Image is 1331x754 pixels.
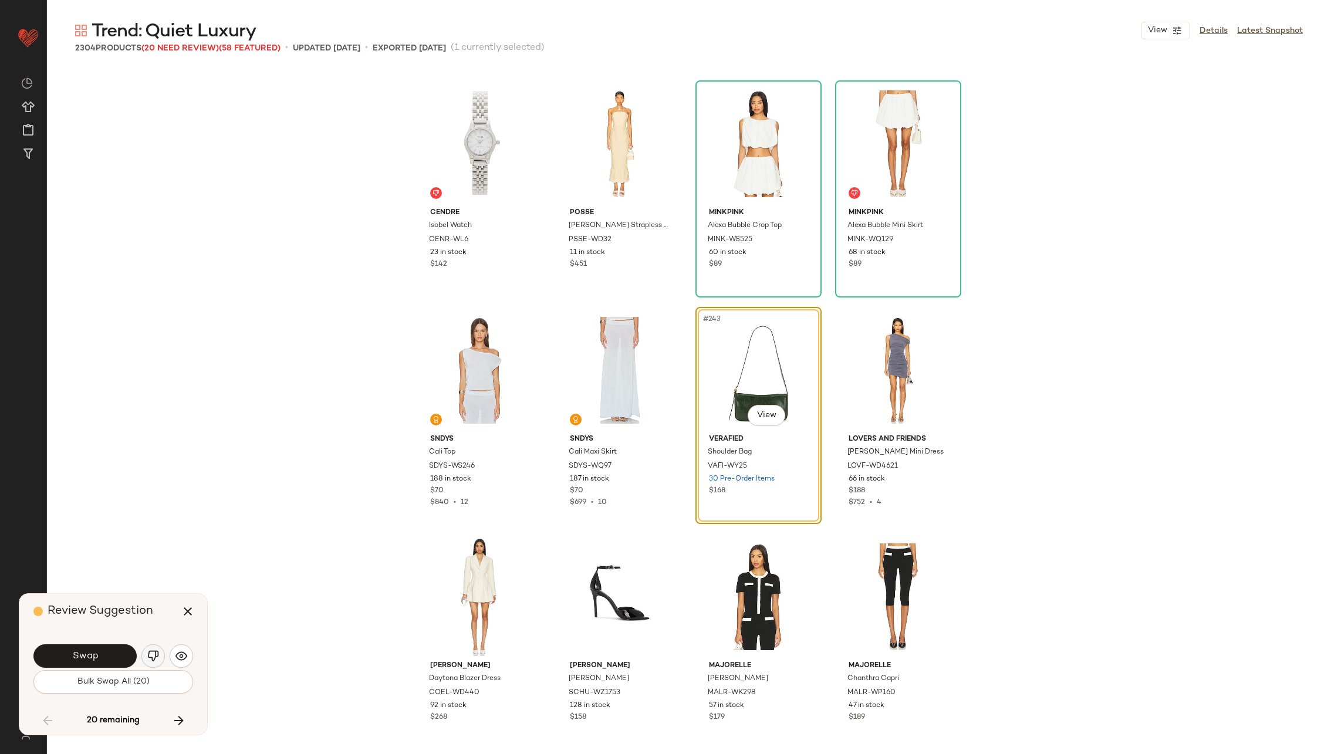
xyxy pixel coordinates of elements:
[865,499,877,506] span: •
[849,712,865,723] span: $189
[708,674,768,684] span: [PERSON_NAME]
[421,84,539,203] img: CENR-WL6_V1.jpg
[430,248,467,258] span: 23 in stock
[1200,25,1228,37] a: Details
[430,259,447,270] span: $142
[849,259,862,270] span: $89
[429,461,475,472] span: SDYS-WS246
[569,461,612,472] span: SDYS-WQ97
[847,221,923,231] span: Alexa Bubble Mini Skirt
[570,499,586,506] span: $699
[849,486,865,496] span: $188
[560,84,678,203] img: PSSE-WD32_V1.jpg
[847,235,893,245] span: MINK-WQ129
[21,77,33,89] img: svg%3e
[849,474,885,485] span: 66 in stock
[570,259,587,270] span: $451
[702,313,723,325] span: #243
[709,248,746,258] span: 60 in stock
[839,84,957,203] img: MINK-WQ129_V1.jpg
[849,208,948,218] span: MINKPINK
[373,42,446,55] p: Exported [DATE]
[570,712,586,723] span: $158
[708,235,752,245] span: MINK-WS525
[1147,26,1167,35] span: View
[430,499,449,506] span: $840
[421,311,539,430] img: SDYS-WS246_V1.jpg
[33,644,137,668] button: Swap
[847,674,899,684] span: Chanthra Capri
[708,688,756,698] span: MALR-WK298
[429,447,455,458] span: Cali Top
[598,499,607,506] span: 10
[92,20,256,43] span: Trend: Quiet Luxury
[293,42,360,55] p: updated [DATE]
[75,25,87,36] img: svg%3e
[839,537,957,656] img: MALR-WP160_V1.jpg
[430,701,467,711] span: 92 in stock
[586,499,598,506] span: •
[851,190,858,197] img: svg%3e
[16,26,40,49] img: heart_red.DM2ytmEG.svg
[569,447,617,458] span: Cali Maxi Skirt
[709,712,725,723] span: $179
[219,44,281,53] span: (58 Featured)
[141,44,219,53] span: (20 Need Review)
[849,661,948,671] span: MAJORELLE
[570,701,610,711] span: 128 in stock
[429,221,472,231] span: Isobel Watch
[847,461,898,472] span: LOVF-WD4621
[33,670,193,694] button: Bulk Swap All (20)
[849,248,886,258] span: 68 in stock
[847,447,944,458] span: [PERSON_NAME] Mini Dress
[748,405,785,426] button: View
[147,650,159,662] img: svg%3e
[175,650,187,662] img: svg%3e
[433,416,440,423] img: svg%3e
[560,537,678,656] img: SCHU-WZ1753_V1.jpg
[429,674,501,684] span: Daytona Blazer Dress
[430,474,471,485] span: 188 in stock
[700,311,817,430] img: VAFI-WY25_V1.jpg
[847,688,896,698] span: MALR-WP160
[708,461,747,472] span: VAFI-WY25
[429,235,468,245] span: CENR-WL6
[48,605,153,617] span: Review Suggestion
[709,701,744,711] span: 57 in stock
[449,499,461,506] span: •
[569,688,620,698] span: SCHU-WZ1753
[709,661,808,671] span: MAJORELLE
[708,221,782,231] span: Alexa Bubble Crop Top
[570,248,605,258] span: 11 in stock
[839,311,957,430] img: LOVF-WD4621_V1.jpg
[433,190,440,197] img: svg%3e
[572,416,579,423] img: svg%3e
[430,486,444,496] span: $70
[700,84,817,203] img: MINK-WS525_V1.jpg
[430,712,447,723] span: $268
[569,221,668,231] span: [PERSON_NAME] Strapless Dress
[285,41,288,55] span: •
[430,208,529,218] span: Cendre
[849,499,865,506] span: $752
[14,731,37,740] img: svg%3e
[570,208,669,218] span: Posse
[1141,22,1190,39] button: View
[708,447,752,458] span: Shoulder Bag
[451,41,545,55] span: (1 currently selected)
[570,474,609,485] span: 187 in stock
[570,661,669,671] span: [PERSON_NAME]
[570,434,669,445] span: SNDYS
[569,235,612,245] span: PSSE-WD32
[75,42,281,55] div: Products
[429,688,479,698] span: COEL-WD440
[849,701,884,711] span: 47 in stock
[560,311,678,430] img: SDYS-WQ97_V1.jpg
[1237,25,1303,37] a: Latest Snapshot
[709,208,808,218] span: MINKPINK
[365,41,368,55] span: •
[570,486,583,496] span: $70
[87,715,140,726] span: 20 remaining
[849,434,948,445] span: Lovers and Friends
[709,259,722,270] span: $89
